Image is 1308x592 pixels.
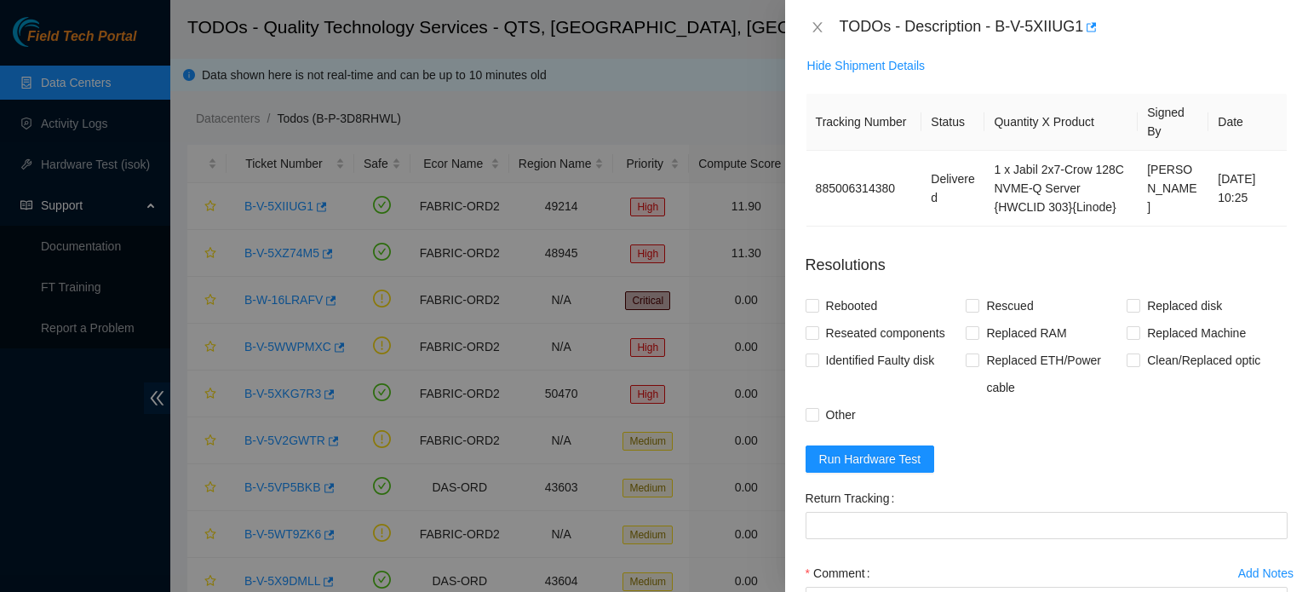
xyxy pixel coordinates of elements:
td: Delivered [921,151,984,227]
p: Resolutions [806,240,1288,277]
label: Return Tracking [806,485,902,512]
td: [DATE] 10:25 [1208,151,1287,227]
span: Rebooted [819,292,885,319]
th: Date [1208,94,1287,151]
span: Reseated components [819,319,952,347]
div: TODOs - Description - B-V-5XIIUG1 [840,14,1288,41]
span: Replaced Machine [1140,319,1253,347]
label: Comment [806,560,877,587]
span: Other [819,401,863,428]
th: Status [921,94,984,151]
button: Run Hardware Test [806,445,935,473]
span: close [811,20,824,34]
button: Hide Shipment Details [806,52,926,79]
span: Replaced ETH/Power cable [979,347,1127,401]
span: Identified Faulty disk [819,347,942,374]
span: Replaced RAM [979,319,1073,347]
th: Signed By [1138,94,1208,151]
td: 1 x Jabil 2x7-Crow 128C NVME-Q Server {HWCLID 303}{Linode} [984,151,1138,227]
span: Rescued [979,292,1040,319]
button: Close [806,20,829,36]
th: Tracking Number [806,94,922,151]
td: 885006314380 [806,151,922,227]
td: [PERSON_NAME] [1138,151,1208,227]
span: Replaced disk [1140,292,1229,319]
button: Add Notes [1237,560,1294,587]
span: Hide Shipment Details [807,56,926,75]
th: Quantity X Product [984,94,1138,151]
span: Run Hardware Test [819,450,921,468]
input: Return Tracking [806,512,1288,539]
span: Clean/Replaced optic [1140,347,1267,374]
div: Add Notes [1238,567,1294,579]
